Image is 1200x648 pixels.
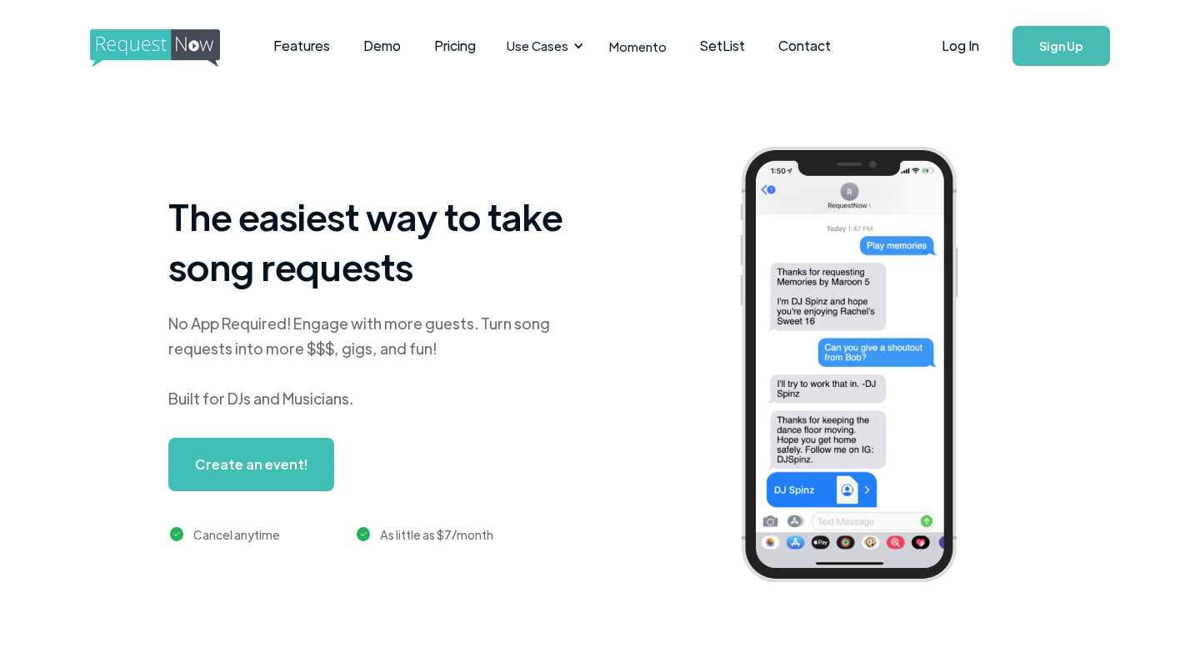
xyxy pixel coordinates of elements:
[965,567,1143,617] img: contact card example
[170,527,184,541] img: green checkmark
[347,20,417,72] a: Demo
[497,20,588,72] div: Use Cases
[762,20,847,72] a: Contact
[168,438,334,491] a: Create an event!
[168,191,585,291] h1: The easiest way to take song requests
[592,22,683,71] a: Momento
[683,20,762,72] a: SetList
[357,527,371,541] img: green checkmark
[380,525,493,545] div: As little as $7/month
[721,135,1002,600] img: iphone screenshot
[925,17,996,75] a: Log In
[90,29,215,63] a: home
[168,311,585,411] div: No App Required! Engage with more guests. Turn song requests into more $$$, gigs, and fun! Built ...
[507,37,568,55] div: Use Cases
[965,515,1143,565] img: venmo screenshot
[257,20,347,72] a: Features
[1012,26,1110,66] a: Sign Up
[90,29,251,68] img: requestnow logo
[417,20,492,72] a: Pricing
[193,525,280,545] div: Cancel anytime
